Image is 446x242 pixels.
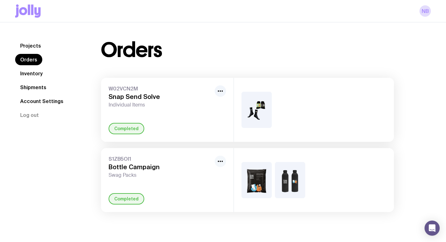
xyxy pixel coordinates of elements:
[425,221,440,236] div: Open Intercom Messenger
[109,102,212,108] span: Individual Items
[15,95,68,107] a: Account Settings
[101,40,162,60] h1: Orders
[15,82,51,93] a: Shipments
[15,40,46,51] a: Projects
[109,85,212,92] span: W02VCN2M
[109,93,212,101] h3: Snap Send Solve
[419,5,431,17] a: NB
[109,156,212,162] span: S1ZB5OI1
[15,109,44,121] button: Log out
[15,54,42,65] a: Orders
[109,193,144,205] div: Completed
[109,123,144,134] div: Completed
[109,163,212,171] h3: Bottle Campaign
[15,68,48,79] a: Inventory
[109,172,212,178] span: Swag Packs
